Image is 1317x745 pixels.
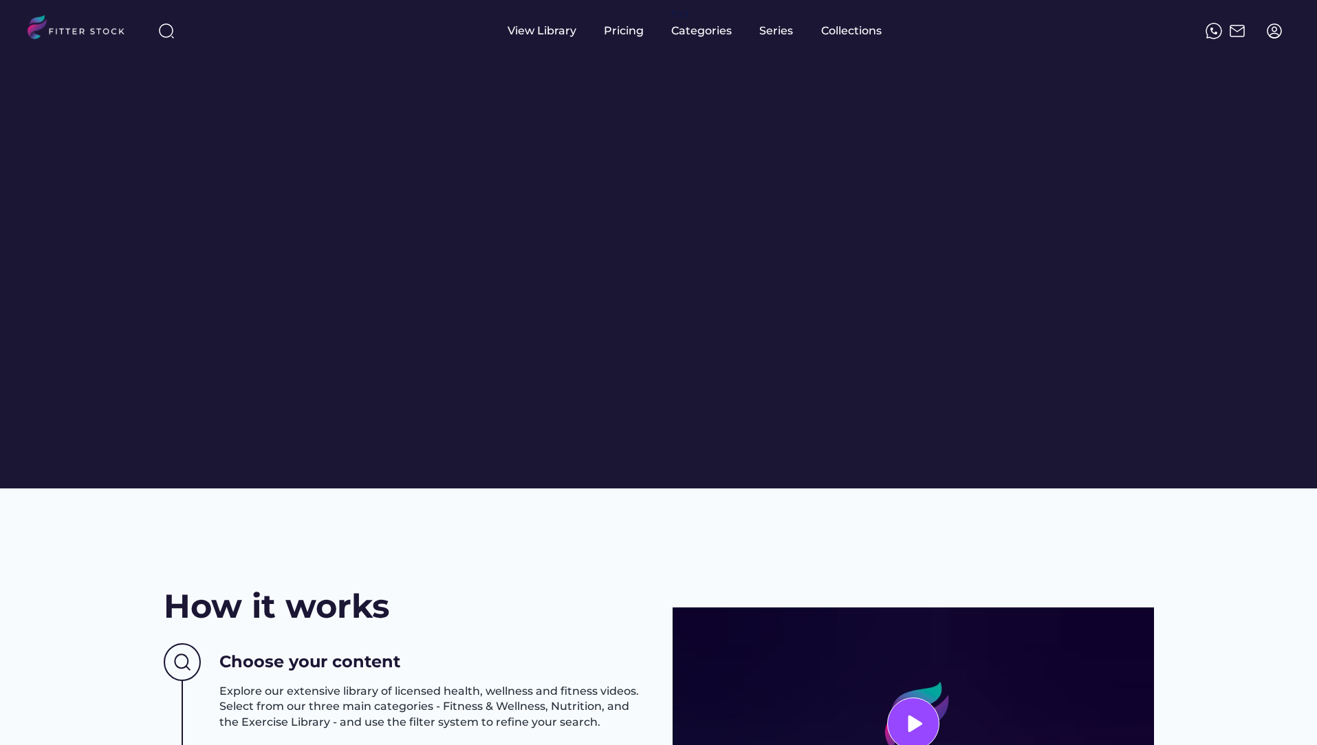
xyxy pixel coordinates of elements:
h3: Explore our extensive library of licensed health, wellness and fitness videos. Select from our th... [219,684,645,730]
img: search-normal%203.svg [158,23,175,39]
img: profile-circle.svg [1266,23,1283,39]
h2: How it works [164,583,389,629]
img: meteor-icons_whatsapp%20%281%29.svg [1206,23,1222,39]
div: Pricing [604,23,644,39]
div: Series [759,23,794,39]
h3: Choose your content [219,650,400,673]
div: View Library [508,23,576,39]
img: Group%201000002437%20%282%29.svg [164,643,201,682]
img: Frame%2051.svg [1229,23,1245,39]
div: fvck [671,7,689,21]
div: Collections [821,23,882,39]
div: Categories [671,23,732,39]
img: LOGO.svg [28,15,136,43]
